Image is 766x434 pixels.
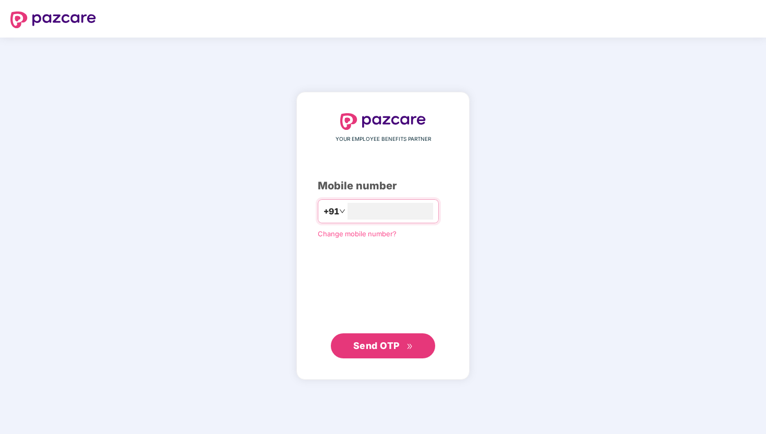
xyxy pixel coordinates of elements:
[331,333,435,358] button: Send OTPdouble-right
[353,340,400,351] span: Send OTP
[318,178,448,194] div: Mobile number
[406,343,413,350] span: double-right
[10,11,96,28] img: logo
[339,208,345,214] span: down
[318,230,397,238] a: Change mobile number?
[324,205,339,218] span: +91
[340,113,426,130] img: logo
[336,135,431,143] span: YOUR EMPLOYEE BENEFITS PARTNER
